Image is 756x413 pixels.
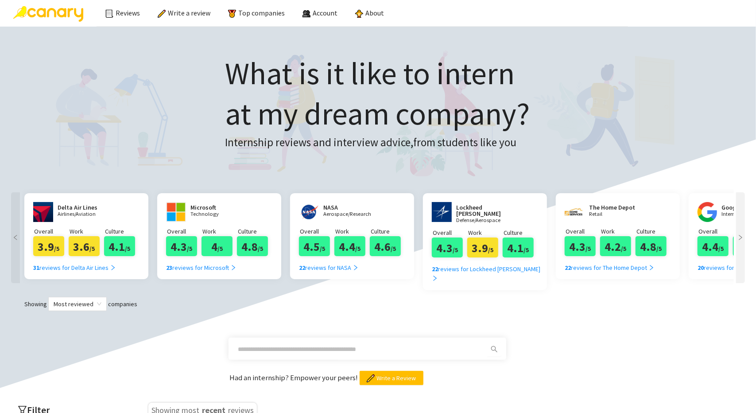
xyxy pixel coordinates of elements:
div: 4.3 [166,236,197,256]
p: Overall [34,226,69,236]
div: 4.1 [503,238,534,257]
div: 4.8 [636,236,667,256]
span: Most reviewed [54,297,101,311]
span: /5 [391,245,396,253]
span: right [353,265,359,271]
p: Work [601,226,636,236]
p: Work [335,226,370,236]
img: www.lockheedmartin.com [432,202,452,222]
span: right [432,275,438,281]
div: 4.4 [698,236,729,256]
p: Work [202,226,237,236]
a: Write a review [158,8,210,17]
p: Culture [504,228,538,238]
a: 22reviews for Lockheed [PERSON_NAME] right [432,257,545,284]
p: Overall [433,228,467,238]
p: Work [468,228,503,238]
span: right [736,234,745,241]
div: 3.6 [69,236,100,256]
span: /5 [217,245,223,253]
div: 3.9 [33,236,64,256]
p: Overall [300,226,334,236]
span: /5 [258,245,264,253]
button: Write a Review [360,371,423,385]
h2: NASA [323,204,376,210]
h2: The Home Depot [589,204,642,210]
img: people.png [302,10,310,18]
h2: Lockheed [PERSON_NAME] [456,204,523,217]
div: 4.1 [104,236,135,256]
b: 20 [698,264,704,272]
div: reviews for Microsoft [166,263,236,273]
span: /5 [719,245,724,253]
div: 4.8 [237,236,268,256]
span: search [488,346,501,353]
div: 4 [202,236,233,256]
p: Technology [190,211,244,217]
div: Showing companies [9,297,747,311]
span: /5 [90,245,95,253]
span: /5 [586,245,591,253]
a: About [355,8,384,17]
h3: Internship reviews and interview advice, from students like you [225,134,530,152]
span: Had an internship? Empower your peers! [230,373,360,382]
h2: Microsoft [190,204,244,210]
span: /5 [488,246,494,254]
b: 23 [166,264,172,272]
p: Overall [698,226,733,236]
div: 4.5 [299,236,330,256]
a: 22reviews for The Home Depot right [565,256,655,273]
span: Write a Review [377,373,416,383]
div: reviews for The Home Depot [565,263,655,273]
h1: What is it like to intern [225,53,530,134]
span: Account [313,8,337,17]
p: Culture [238,226,272,236]
span: /5 [320,245,326,253]
span: /5 [125,245,131,253]
span: /5 [524,246,529,254]
span: /5 [453,246,458,254]
img: www.microsoft.com [166,202,186,222]
h2: Delta Air Lines [58,204,111,210]
span: right [110,265,116,271]
div: 4.6 [370,236,401,256]
div: reviews for NASA [299,263,359,273]
span: /5 [621,245,627,253]
img: google.com [698,202,717,222]
p: Work [70,226,104,236]
img: pencil.png [367,374,375,382]
b: 31 [33,264,39,272]
span: left [11,234,20,241]
img: Canary Logo [13,6,83,22]
b: 22 [299,264,305,272]
p: Culture [105,226,140,236]
div: 4.2 [600,236,631,256]
span: at my dream company? [225,94,530,133]
a: 23reviews for Microsoft right [166,256,236,273]
div: reviews for Lockheed [PERSON_NAME] [432,264,545,284]
div: 4.4 [334,236,365,256]
p: Culture [371,226,405,236]
p: Overall [167,226,202,236]
img: nasa.gov [299,202,319,222]
div: 4.3 [565,236,596,256]
button: search [487,342,501,356]
p: Defense/Aerospace [456,218,523,223]
b: 22 [432,265,438,273]
p: Airlines/Aviation [58,211,111,217]
a: 31reviews for Delta Air Lines right [33,256,116,273]
p: Culture [636,226,671,236]
div: reviews for Delta Air Lines [33,263,116,273]
span: /5 [657,245,662,253]
span: right [230,265,236,271]
div: 4.3 [432,238,463,257]
a: 22reviews for NASA right [299,256,359,273]
p: Overall [566,226,600,236]
a: Reviews [105,8,140,17]
span: /5 [54,245,60,253]
span: /5 [187,245,193,253]
a: Top companies [228,8,285,17]
div: 3.9 [467,238,498,257]
span: /5 [356,245,361,253]
p: Retail [589,211,642,217]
